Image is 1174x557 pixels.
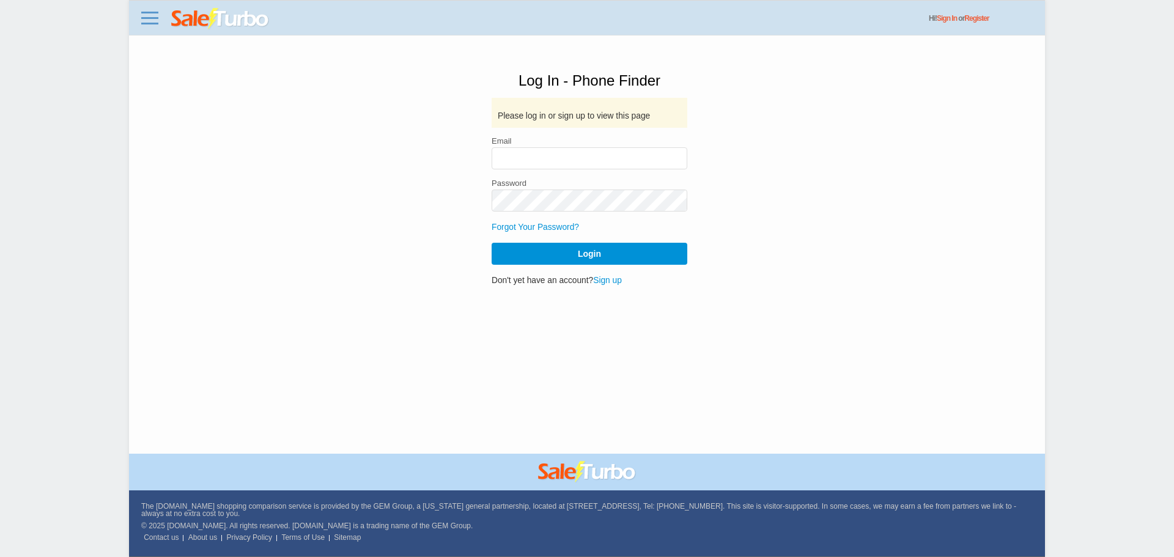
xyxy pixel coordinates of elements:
[171,8,270,30] img: saleturbo.com - Online Deals and Discount Coupons
[538,461,637,483] img: saleturbo.com
[492,275,687,286] p: Don't yet have an account?
[188,533,217,542] a: About us
[498,110,681,122] p: Please log in or sign up to view this page
[929,14,937,23] span: Hi!
[964,14,989,23] a: Register
[492,179,687,187] label: Password
[144,533,179,542] a: Contact us
[958,14,989,23] span: or
[129,490,1045,541] div: The [DOMAIN_NAME] shopping comparison service is provided by the GEM Group, a [US_STATE] general ...
[937,14,957,23] a: Sign In
[492,223,579,232] a: Forgot Your Password?
[492,243,687,265] button: Login
[226,533,272,542] a: Privacy Policy
[141,522,1027,529] p: © 2025 [DOMAIN_NAME]. All rights reserved. [DOMAIN_NAME] is a trading name of the GEM Group.
[334,533,361,542] a: Sitemap
[492,73,687,88] h1: Log In - Phone Finder
[281,533,325,542] a: Terms of Use
[492,137,687,145] label: Email
[593,276,622,285] a: Sign up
